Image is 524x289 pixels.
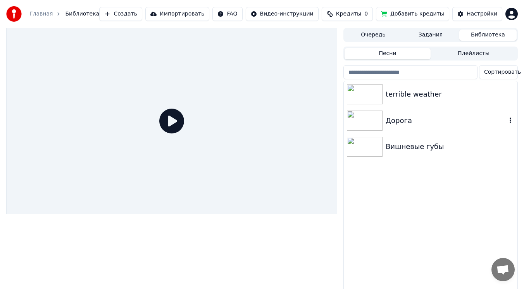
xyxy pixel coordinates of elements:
button: Добавить кредиты [376,7,449,21]
button: Плейлисты [431,48,517,59]
button: Очередь [345,29,402,41]
button: Задания [402,29,459,41]
button: Настройки [452,7,502,21]
button: Импортировать [145,7,210,21]
button: Песни [345,48,431,59]
button: Библиотека [459,29,517,41]
img: youka [6,6,22,22]
button: Кредиты0 [322,7,373,21]
span: Сортировать [484,68,521,76]
div: terrible weather [386,89,514,100]
button: Создать [99,7,142,21]
button: Видео-инструкции [246,7,319,21]
a: Открытый чат [491,258,515,281]
span: 0 [364,10,368,18]
div: Вишневые губы [386,141,514,152]
div: Дорога [386,115,507,126]
div: Настройки [467,10,497,18]
button: FAQ [212,7,242,21]
a: Главная [29,10,53,18]
nav: breadcrumb [29,10,99,18]
span: Кредиты [336,10,361,18]
span: Библиотека [65,10,99,18]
